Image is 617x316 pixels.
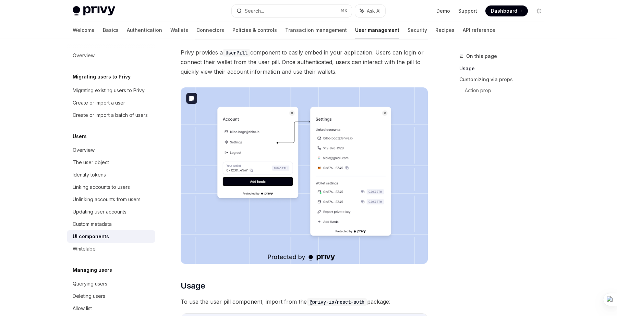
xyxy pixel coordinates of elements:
[232,5,352,17] button: Search...⌘K
[73,280,107,288] div: Querying users
[73,111,148,119] div: Create or import a batch of users
[408,22,427,38] a: Security
[73,292,105,300] div: Deleting users
[67,84,155,97] a: Migrating existing users to Privy
[103,22,119,38] a: Basics
[307,298,367,306] code: @privy-io/react-auth
[67,230,155,243] a: UI components
[67,290,155,302] a: Deleting users
[73,6,115,16] img: light logo
[73,73,131,81] h5: Migrating users to Privy
[170,22,188,38] a: Wallets
[73,146,95,154] div: Overview
[435,22,455,38] a: Recipes
[73,245,97,253] div: Whitelabel
[73,22,95,38] a: Welcome
[67,181,155,193] a: Linking accounts to users
[67,278,155,290] a: Querying users
[67,302,155,315] a: Allow list
[232,22,277,38] a: Policies & controls
[367,8,380,14] span: Ask AI
[181,87,428,264] img: images/Userpill2.png
[181,48,428,76] span: Privy provides a component to easily embed in your application. Users can login or connect their ...
[436,8,450,14] a: Demo
[458,8,477,14] a: Support
[245,7,264,15] div: Search...
[340,8,348,14] span: ⌘ K
[73,183,130,191] div: Linking accounts to users
[67,193,155,206] a: Unlinking accounts from users
[223,49,250,57] code: UserPill
[485,5,528,16] a: Dashboard
[67,169,155,181] a: Identity tokens
[67,49,155,62] a: Overview
[73,208,126,216] div: Updating user accounts
[73,171,106,179] div: Identity tokens
[67,97,155,109] a: Create or import a user
[73,266,112,274] h5: Managing users
[67,109,155,121] a: Create or import a batch of users
[459,63,550,74] a: Usage
[466,52,497,60] span: On this page
[355,5,385,17] button: Ask AI
[181,297,428,306] span: To use the user pill component, import from the package:
[73,99,125,107] div: Create or import a user
[67,144,155,156] a: Overview
[73,86,145,95] div: Migrating existing users to Privy
[73,195,141,204] div: Unlinking accounts from users
[73,304,92,313] div: Allow list
[73,51,95,60] div: Overview
[285,22,347,38] a: Transaction management
[67,206,155,218] a: Updating user accounts
[196,22,224,38] a: Connectors
[127,22,162,38] a: Authentication
[67,156,155,169] a: The user object
[73,132,87,141] h5: Users
[73,220,112,228] div: Custom metadata
[491,8,517,14] span: Dashboard
[67,243,155,255] a: Whitelabel
[73,158,109,167] div: The user object
[181,280,205,291] span: Usage
[463,22,495,38] a: API reference
[355,22,399,38] a: User management
[67,218,155,230] a: Custom metadata
[459,74,550,85] a: Customizing via props
[465,85,550,96] a: Action prop
[533,5,544,16] button: Toggle dark mode
[73,232,109,241] div: UI components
